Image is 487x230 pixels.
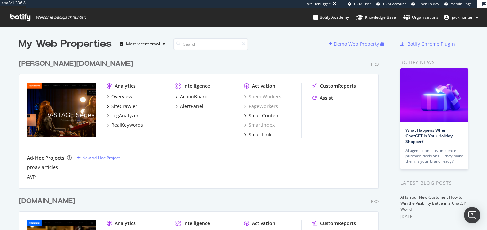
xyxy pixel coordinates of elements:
a: LogAnalyzer [107,112,139,119]
a: SpeedWorkers [244,93,281,100]
span: jack.hunter [452,14,473,20]
div: AI agents don’t just influence purchase decisions — they make them. Is your brand ready? [405,148,463,164]
input: Search [173,38,248,50]
a: [DOMAIN_NAME] [19,196,78,206]
div: Pro [371,199,379,204]
div: Ad-Hoc Projects [27,155,64,161]
a: New Ad-Hoc Project [77,155,120,161]
a: AlertPanel [175,103,203,110]
span: CRM User [354,1,371,6]
div: Botify Academy [313,14,349,21]
div: New Ad-Hoc Project [82,155,120,161]
div: Knowledge Base [356,14,396,21]
div: My Web Properties [19,37,112,51]
a: ActionBoard [175,93,208,100]
div: Viz Debugger: [307,1,331,7]
img: roland.com [27,83,96,137]
a: Assist [312,95,333,101]
div: Assist [320,95,333,101]
a: CRM Account [376,1,406,7]
div: SiteCrawler [111,103,137,110]
a: Admin Page [444,1,472,7]
a: AI Is Your New Customer: How to Win the Visibility Battle in a ChatGPT World [400,194,468,212]
a: SmartIndex [244,122,275,129]
div: Intelligence [183,220,210,227]
div: Analytics [115,83,136,89]
a: Knowledge Base [356,8,396,26]
div: CustomReports [320,83,356,89]
div: LogAnalyzer [111,112,139,119]
div: Botify news [400,59,468,66]
div: [DATE] [400,214,468,220]
div: Intelligence [183,83,210,89]
a: CustomReports [312,220,356,227]
div: Overview [111,93,132,100]
button: jack.hunter [438,12,484,23]
a: CustomReports [312,83,356,89]
a: Botify Academy [313,8,349,26]
a: CRM User [348,1,371,7]
button: Most recent crawl [117,39,168,49]
span: Open in dev [418,1,439,6]
span: Welcome back, jack.hunter ! [36,15,86,20]
div: Analytics [115,220,136,227]
img: What Happens When ChatGPT Is Your Holiday Shopper? [400,68,468,122]
div: Open Intercom Messenger [464,207,480,223]
a: SmartContent [244,112,280,119]
a: RealKeywords [107,122,143,129]
a: SmartLink [244,131,271,138]
a: [PERSON_NAME][DOMAIN_NAME] [19,59,136,69]
div: Activation [252,220,275,227]
a: Organizations [403,8,438,26]
div: Pro [371,61,379,67]
a: What Happens When ChatGPT Is Your Holiday Shopper? [405,127,453,144]
div: SmartLink [249,131,271,138]
span: Admin Page [451,1,472,6]
div: [DOMAIN_NAME] [19,196,75,206]
div: Organizations [403,14,438,21]
a: Demo Web Property [329,41,380,47]
div: AlertPanel [180,103,203,110]
div: Activation [252,83,275,89]
div: Most recent crawl [126,42,160,46]
a: AVP [27,174,36,180]
a: SiteCrawler [107,103,137,110]
div: RealKeywords [111,122,143,129]
button: Demo Web Property [329,39,380,49]
div: Latest Blog Posts [400,179,468,187]
a: PageWorkers [244,103,278,110]
div: Botify Chrome Plugin [407,41,455,47]
a: proav-articles [27,164,58,171]
a: Botify Chrome Plugin [400,41,455,47]
div: [PERSON_NAME][DOMAIN_NAME] [19,59,133,69]
div: ActionBoard [180,93,208,100]
div: CustomReports [320,220,356,227]
div: SmartContent [249,112,280,119]
a: Overview [107,93,132,100]
div: Demo Web Property [334,41,379,47]
a: Open in dev [411,1,439,7]
span: CRM Account [383,1,406,6]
